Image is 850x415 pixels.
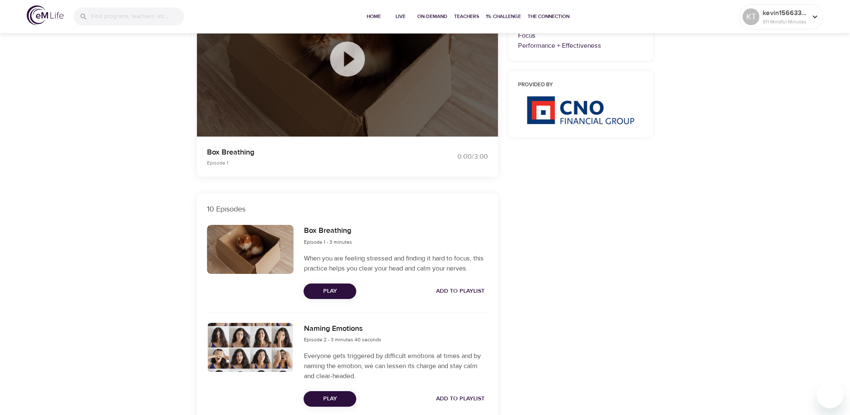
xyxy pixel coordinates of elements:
[526,96,634,124] img: CNO%20logo.png
[433,391,488,407] button: Add to Playlist
[391,12,411,21] span: Live
[743,8,759,25] div: KT
[310,286,350,296] span: Play
[207,147,415,158] p: Box Breathing
[91,8,184,26] input: Find programs, teachers, etc...
[304,225,352,237] h6: Box Breathing
[518,81,643,90] h6: Provided by
[27,5,64,25] img: logo
[486,12,521,21] span: 1% Challenge
[310,394,350,404] span: Play
[763,8,807,18] p: kevin1566334619
[436,394,485,404] span: Add to Playlist
[304,336,381,343] span: Episode 2 - 3 minutes 40 seconds
[433,284,488,299] button: Add to Playlist
[364,12,384,21] span: Home
[207,159,415,167] p: Episode 1
[304,391,356,407] button: Play
[763,18,807,26] p: 911 Mindful Minutes
[817,381,843,408] iframe: Button to launch messaging window
[304,253,488,273] p: When you are feeling stressed and finding it hard to focus, this practice helps you clear your he...
[436,286,485,296] span: Add to Playlist
[304,239,352,245] span: Episode 1 - 3 minutes
[454,12,479,21] span: Teachers
[518,41,643,51] p: Performance + Effectiveness
[528,12,569,21] span: The Connection
[304,323,381,335] h6: Naming Emotions
[304,351,488,381] p: Everyone gets triggered by difficult emotions at times and by naming the emotion, we can lessen i...
[207,204,488,215] p: 10 Episodes
[304,284,356,299] button: Play
[425,152,488,162] div: 0:00 / 3:00
[518,31,643,41] p: Focus
[417,12,447,21] span: On-Demand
